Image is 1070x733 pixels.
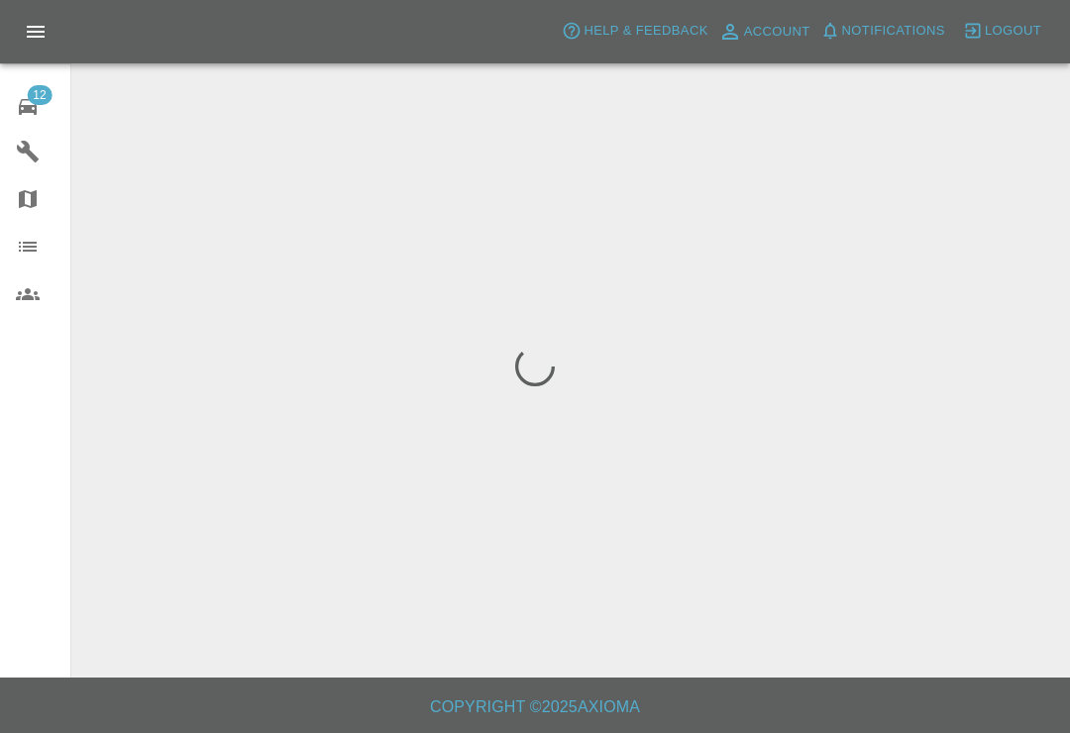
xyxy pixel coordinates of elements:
span: Logout [985,20,1041,43]
span: 12 [27,85,52,105]
button: Notifications [815,16,950,47]
h6: Copyright © 2025 Axioma [16,693,1054,721]
button: Help & Feedback [557,16,712,47]
button: Logout [958,16,1046,47]
button: Open drawer [12,8,59,55]
span: Help & Feedback [584,20,707,43]
span: Account [744,21,810,44]
a: Account [713,16,815,48]
span: Notifications [842,20,945,43]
